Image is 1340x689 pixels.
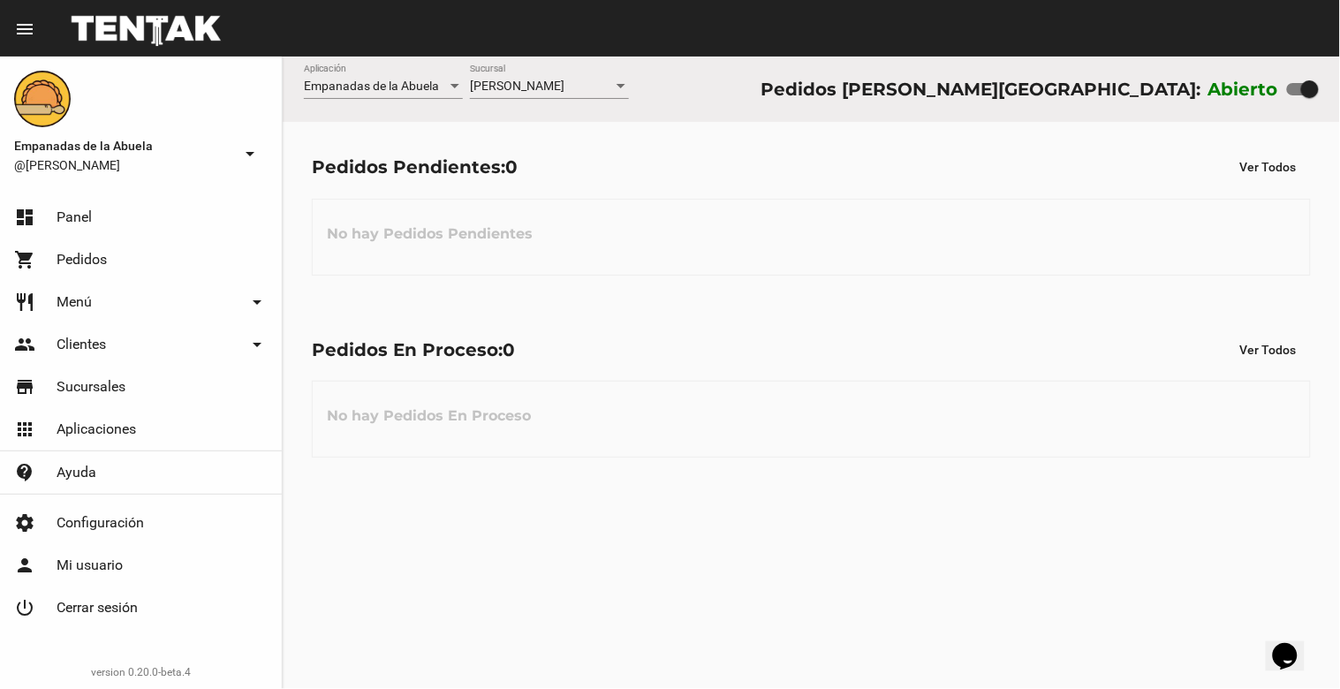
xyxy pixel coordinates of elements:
[503,339,515,360] span: 0
[14,597,35,618] mat-icon: power_settings_new
[57,514,144,532] span: Configuración
[14,376,35,397] mat-icon: store
[1226,151,1311,183] button: Ver Todos
[1240,160,1297,174] span: Ver Todos
[239,143,261,164] mat-icon: arrow_drop_down
[761,75,1200,103] div: Pedidos [PERSON_NAME][GEOGRAPHIC_DATA]:
[57,556,123,574] span: Mi usuario
[14,71,71,127] img: f0136945-ed32-4f7c-91e3-a375bc4bb2c5.png
[505,156,518,178] span: 0
[57,378,125,396] span: Sucursales
[14,512,35,534] mat-icon: settings
[14,419,35,440] mat-icon: apps
[14,462,35,483] mat-icon: contact_support
[57,464,96,481] span: Ayuda
[14,555,35,576] mat-icon: person
[1240,343,1297,357] span: Ver Todos
[57,251,107,269] span: Pedidos
[14,334,35,355] mat-icon: people
[57,208,92,226] span: Panel
[313,208,547,261] h3: No hay Pedidos Pendientes
[313,390,545,443] h3: No hay Pedidos En Proceso
[14,249,35,270] mat-icon: shopping_cart
[57,336,106,353] span: Clientes
[1226,334,1311,366] button: Ver Todos
[1208,75,1279,103] label: Abierto
[57,293,92,311] span: Menú
[312,336,515,364] div: Pedidos En Proceso:
[304,79,439,93] span: Empanadas de la Abuela
[246,334,268,355] mat-icon: arrow_drop_down
[470,79,564,93] span: [PERSON_NAME]
[1266,618,1322,671] iframe: chat widget
[246,291,268,313] mat-icon: arrow_drop_down
[14,291,35,313] mat-icon: restaurant
[57,420,136,438] span: Aplicaciones
[14,156,232,174] span: @[PERSON_NAME]
[14,135,232,156] span: Empanadas de la Abuela
[57,599,138,617] span: Cerrar sesión
[312,153,518,181] div: Pedidos Pendientes:
[14,19,35,40] mat-icon: menu
[14,207,35,228] mat-icon: dashboard
[14,663,268,681] div: version 0.20.0-beta.4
